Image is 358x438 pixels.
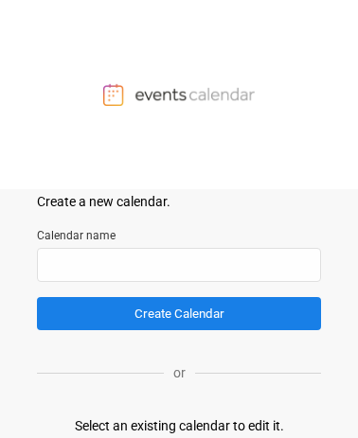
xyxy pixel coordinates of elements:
div: Select an existing calendar to edit it. [75,416,284,436]
label: Calendar name [37,227,321,244]
p: or [164,363,195,383]
button: Create Calendar [37,297,321,330]
img: Events Calendar [103,83,255,106]
div: Create a new calendar. [37,192,321,212]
